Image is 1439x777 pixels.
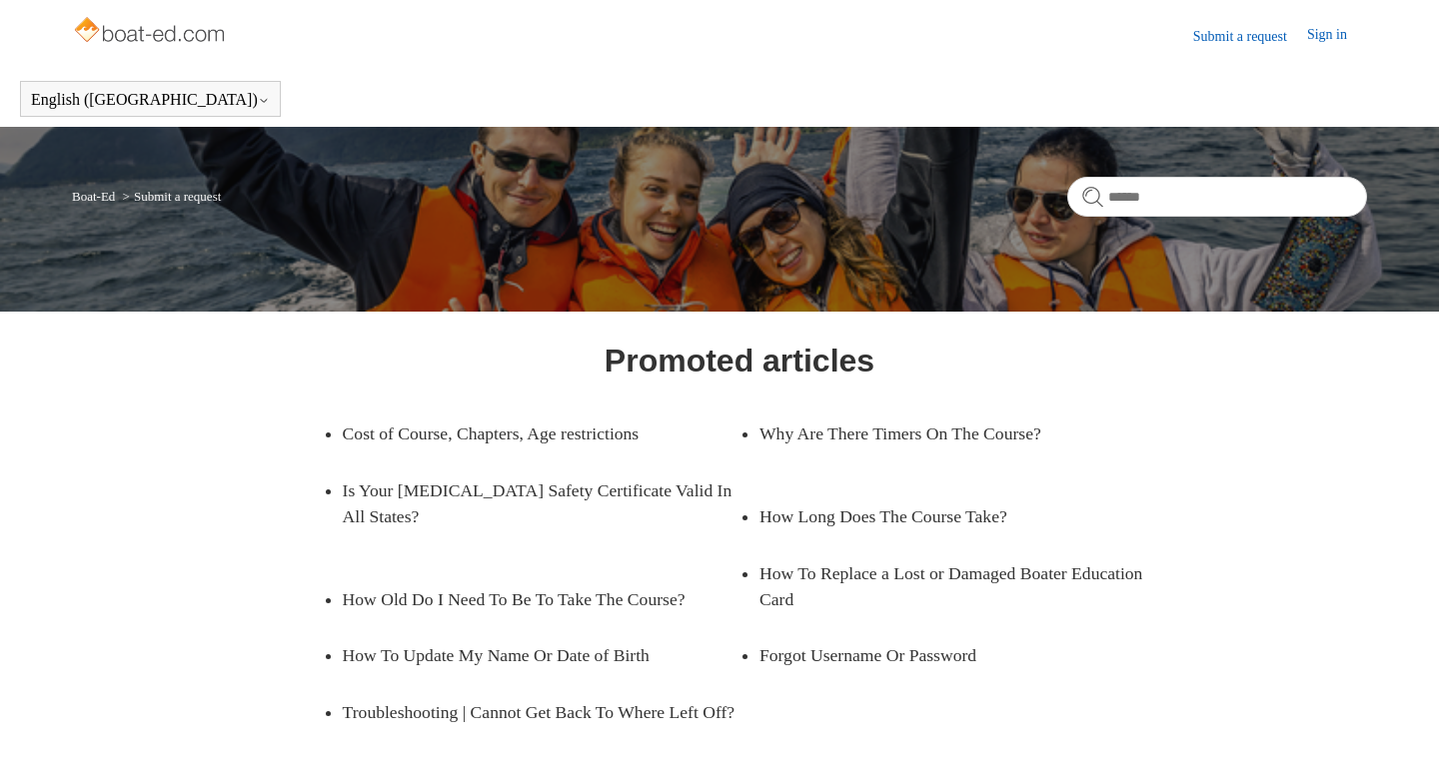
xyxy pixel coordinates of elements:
[1372,710,1424,762] div: Live chat
[119,189,222,204] li: Submit a request
[759,488,1126,544] a: How Long Does The Course Take?
[343,627,710,683] a: How To Update My Name Or Date of Birth
[1193,26,1307,47] a: Submit a request
[72,189,119,204] li: Boat-Ed
[343,571,710,627] a: How Old Do I Need To Be To Take The Course?
[72,189,115,204] a: Boat-Ed
[343,405,710,461] a: Cost of Course, Chapters, Age restrictions
[1067,177,1367,217] input: Search
[605,337,874,385] h1: Promoted articles
[759,405,1126,461] a: Why Are There Timers On The Course?
[343,462,739,545] a: Is Your [MEDICAL_DATA] Safety Certificate Valid In All States?
[72,12,231,52] img: Boat-Ed Help Center home page
[759,545,1156,628] a: How To Replace a Lost or Damaged Boater Education Card
[759,627,1126,683] a: Forgot Username Or Password
[343,684,739,740] a: Troubleshooting | Cannot Get Back To Where Left Off?
[1307,24,1367,48] a: Sign in
[31,91,270,109] button: English ([GEOGRAPHIC_DATA])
